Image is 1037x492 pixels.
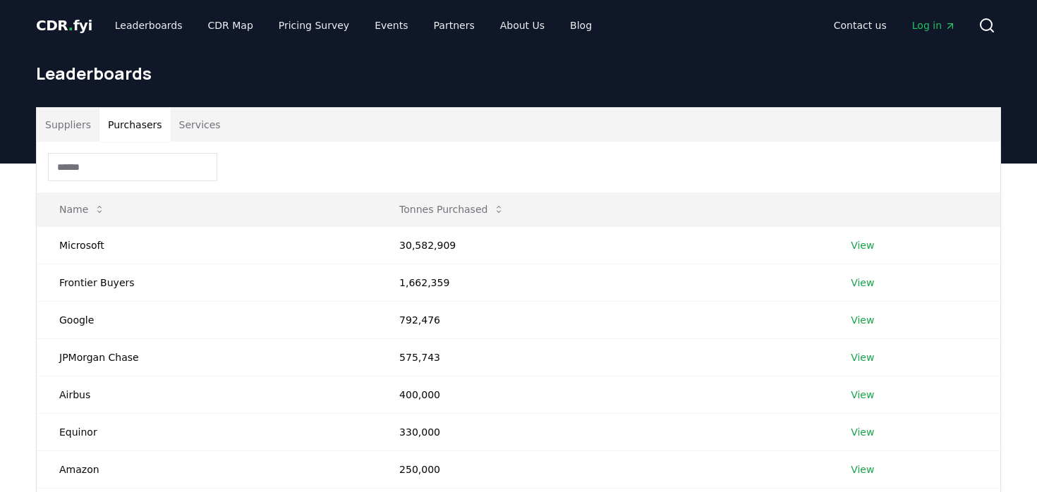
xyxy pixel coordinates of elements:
a: View [851,462,874,476]
a: Pricing Survey [267,13,360,38]
a: View [851,425,874,439]
a: About Us [489,13,556,38]
td: 400,000 [377,376,828,413]
td: Frontier Buyers [37,264,377,301]
span: CDR fyi [36,17,92,34]
td: Airbus [37,376,377,413]
a: View [851,238,874,252]
td: JPMorgan Chase [37,338,377,376]
button: Suppliers [37,108,99,142]
a: View [851,313,874,327]
td: 30,582,909 [377,226,828,264]
nav: Main [823,13,967,38]
span: Log in [912,18,956,32]
a: Log in [901,13,967,38]
nav: Main [104,13,603,38]
a: CDR Map [197,13,265,38]
td: 1,662,359 [377,264,828,301]
button: Name [48,195,116,223]
td: 792,476 [377,301,828,338]
button: Purchasers [99,108,171,142]
a: View [851,350,874,364]
td: 250,000 [377,450,828,488]
a: CDR.fyi [36,16,92,35]
a: View [851,388,874,402]
a: Partners [423,13,486,38]
td: Equinor [37,413,377,450]
h1: Leaderboards [36,62,1001,85]
a: Leaderboards [104,13,194,38]
a: Blog [559,13,603,38]
button: Tonnes Purchased [388,195,516,223]
a: View [851,276,874,290]
td: 330,000 [377,413,828,450]
span: . [68,17,73,34]
td: Google [37,301,377,338]
td: Amazon [37,450,377,488]
button: Services [171,108,229,142]
td: 575,743 [377,338,828,376]
td: Microsoft [37,226,377,264]
a: Contact us [823,13,898,38]
a: Events [363,13,419,38]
